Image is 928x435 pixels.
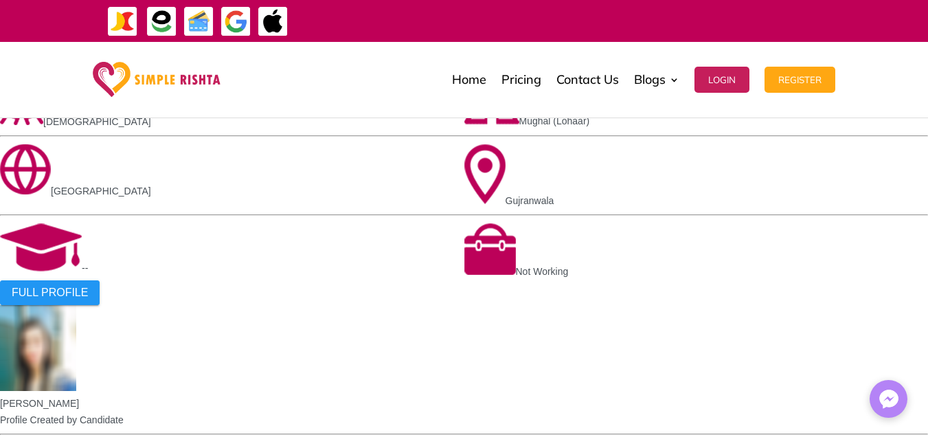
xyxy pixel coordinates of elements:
span: [DEMOGRAPHIC_DATA] [43,116,151,127]
span: Not Working [516,266,569,277]
button: Register [765,67,835,93]
span: -- [82,263,88,274]
img: ApplePay-icon [258,6,288,37]
a: Contact Us [556,45,619,114]
a: Login [694,45,749,114]
span: Mughal (Lohaar) [519,115,590,126]
button: Login [694,67,749,93]
img: EasyPaisa-icon [146,6,177,37]
img: GooglePay-icon [220,6,251,37]
a: Blogs [634,45,679,114]
img: JazzCash-icon [107,6,138,37]
img: Credit Cards [183,6,214,37]
span: FULL PROFILE [12,287,88,299]
a: Home [452,45,486,114]
span: Gujranwala [506,195,554,206]
a: Register [765,45,835,114]
img: Messenger [875,386,903,413]
span: [GEOGRAPHIC_DATA] [51,186,151,197]
a: Pricing [501,45,541,114]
